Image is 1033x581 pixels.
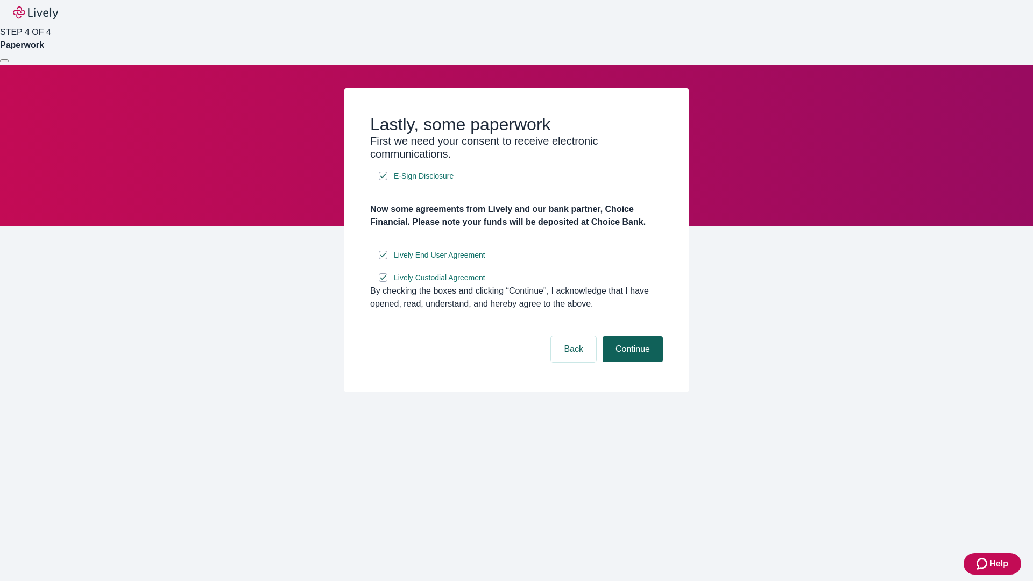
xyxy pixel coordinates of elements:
button: Zendesk support iconHelp [964,553,1021,575]
img: Lively [13,6,58,19]
svg: Zendesk support icon [977,557,989,570]
button: Back [551,336,596,362]
h4: Now some agreements from Lively and our bank partner, Choice Financial. Please note your funds wi... [370,203,663,229]
a: e-sign disclosure document [392,249,487,262]
button: Continue [603,336,663,362]
a: e-sign disclosure document [392,271,487,285]
span: Help [989,557,1008,570]
span: E-Sign Disclosure [394,171,454,182]
h3: First we need your consent to receive electronic communications. [370,134,663,160]
h2: Lastly, some paperwork [370,114,663,134]
span: Lively Custodial Agreement [394,272,485,284]
div: By checking the boxes and clicking “Continue", I acknowledge that I have opened, read, understand... [370,285,663,310]
a: e-sign disclosure document [392,169,456,183]
span: Lively End User Agreement [394,250,485,261]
